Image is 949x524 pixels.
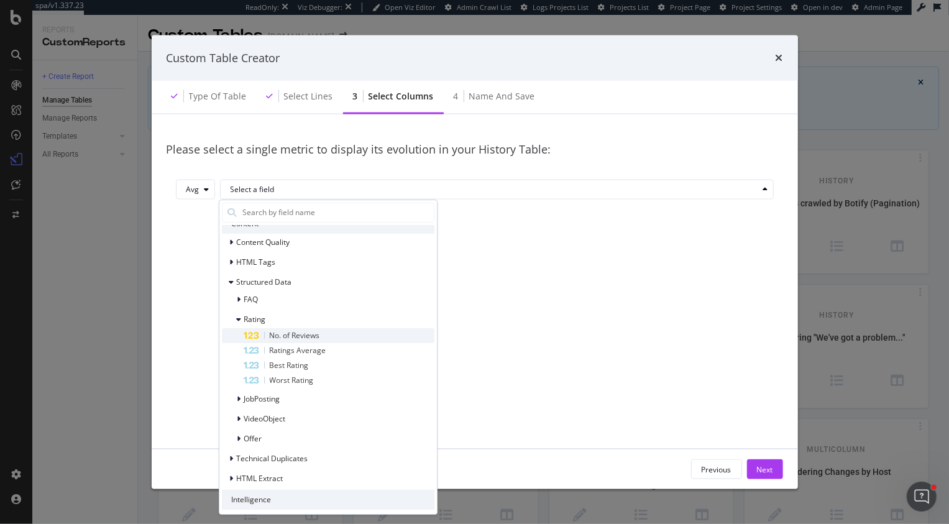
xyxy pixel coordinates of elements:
button: Avg [176,180,215,200]
span: VideoObject [244,414,286,425]
div: Please select a single metric to display its evolution in your History Table: [167,129,783,170]
div: Intelligence [222,490,434,510]
div: Select columns [369,90,434,103]
button: Select a field [220,180,774,200]
button: Next [747,459,783,479]
div: Type of table [189,90,247,103]
div: Custom Table Creator [167,50,280,66]
span: ActionBoard [237,513,280,524]
div: Previous [702,464,731,474]
span: HTML Tags [237,257,276,268]
span: Ratings Average [270,345,326,356]
span: Content Quality [237,237,290,248]
span: Worst Rating [270,375,314,385]
span: JobPosting [244,394,280,405]
span: HTML Extract [237,474,283,484]
div: 4 [454,90,459,103]
div: Name and save [469,90,535,103]
input: Search by field name [241,203,434,222]
button: Previous [691,459,742,479]
div: Next [757,464,773,474]
div: Avg [186,186,199,193]
div: times [776,50,783,66]
iframe: Intercom live chat [907,482,937,512]
div: Select a field [231,186,758,193]
span: Technical Duplicates [237,454,308,464]
span: Best Rating [270,360,309,370]
span: FAQ [244,295,259,305]
div: 3 [353,90,358,103]
div: modal [152,35,798,489]
span: Rating [244,315,266,325]
span: No. of Reviews [270,330,320,341]
span: Structured Data [237,277,292,288]
span: Offer [244,434,262,444]
div: Select lines [284,90,333,103]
